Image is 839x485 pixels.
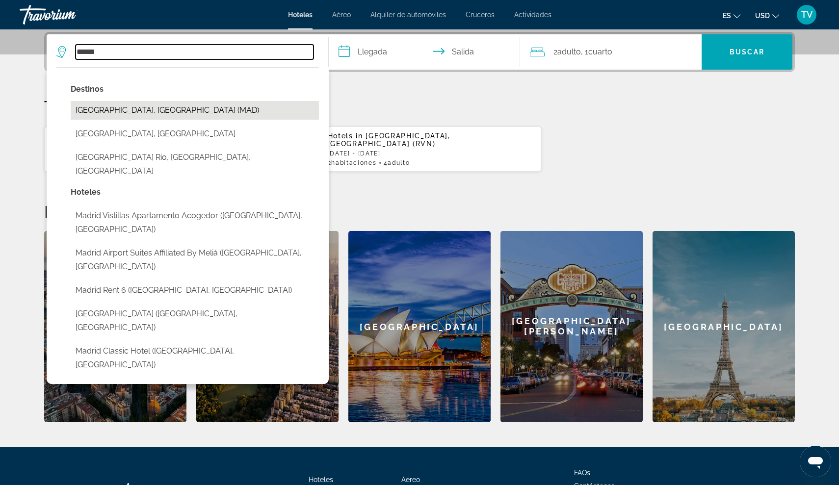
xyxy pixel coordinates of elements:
[329,34,520,70] button: Select check in and out date
[44,97,795,116] p: Tus búsquedas recientes
[653,231,795,422] div: [GEOGRAPHIC_DATA]
[47,67,329,384] div: Destination search results
[388,159,410,166] span: Adulto
[348,231,491,422] a: Sydney[GEOGRAPHIC_DATA]
[800,446,831,477] iframe: Botón para iniciar la ventana de mensajería
[653,231,795,422] a: Paris[GEOGRAPHIC_DATA]
[331,159,376,166] span: habitaciones
[328,159,377,166] span: 2
[755,12,770,20] span: USD
[332,11,351,19] a: Aéreo
[384,159,410,166] span: 4
[553,45,581,59] span: 2
[328,150,534,157] p: [DATE] - [DATE]
[44,202,795,221] h2: Destinos destacados
[702,34,792,70] button: Search
[723,8,740,23] button: Change language
[71,185,319,199] p: Hotel options
[588,47,612,56] span: Cuarto
[309,476,333,484] a: Hoteles
[794,4,819,25] button: User Menu
[71,342,319,374] button: Select hotel: Madrid Classic Hotel (Hsinchu, TW)
[730,48,764,56] span: Buscar
[71,125,319,143] button: Select city: Madridejos, Spain
[71,305,319,337] button: Select hotel: Madrid City Apartment (Madrid, ES)
[44,231,186,422] div: [GEOGRAPHIC_DATA]
[71,206,319,239] button: Select hotel: Madrid Vistillas Apartamento Acogedor (Madrid, ES)
[71,281,319,300] button: Select hotel: Madrid Rent 6 (Madrid, ES)
[557,47,581,56] span: Adulto
[71,244,319,276] button: Select hotel: Madrid Airport Suites Affiliated by Meliá (Madrid, ES)
[348,231,491,422] div: [GEOGRAPHIC_DATA]
[20,2,118,27] a: Travorium
[288,11,313,19] a: Hoteles
[500,231,643,422] a: San Diego[GEOGRAPHIC_DATA][PERSON_NAME]
[328,132,450,148] span: [GEOGRAPHIC_DATA], [GEOGRAPHIC_DATA] (RVN)
[500,231,643,422] div: [GEOGRAPHIC_DATA][PERSON_NAME]
[71,101,319,120] button: Select city: Madrid, Spain (MAD)
[298,126,542,172] button: Hotels in [GEOGRAPHIC_DATA], [GEOGRAPHIC_DATA] (RVN)[DATE] - [DATE]2habitaciones4Adulto
[44,126,288,172] button: Hotels in [PERSON_NAME], [GEOGRAPHIC_DATA] (XGX)[DATE] - [DATE]2habitaciones4Adulto
[801,10,813,20] span: TV
[755,8,779,23] button: Change currency
[44,231,186,422] a: Barcelona[GEOGRAPHIC_DATA]
[71,82,319,96] p: City options
[520,34,702,70] button: Travelers: 2 adults, 0 children
[581,45,612,59] span: , 1
[514,11,551,19] a: Actividades
[370,11,446,19] a: Alquiler de automóviles
[466,11,495,19] a: Cruceros
[76,45,314,59] input: Search hotel destination
[401,476,420,484] a: Aéreo
[71,148,319,180] button: Select city: Madrid Rio, Madrid, Spain
[328,132,363,140] span: Hotels in
[723,12,731,20] span: es
[47,34,792,70] div: Search widget
[574,469,590,477] a: FAQs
